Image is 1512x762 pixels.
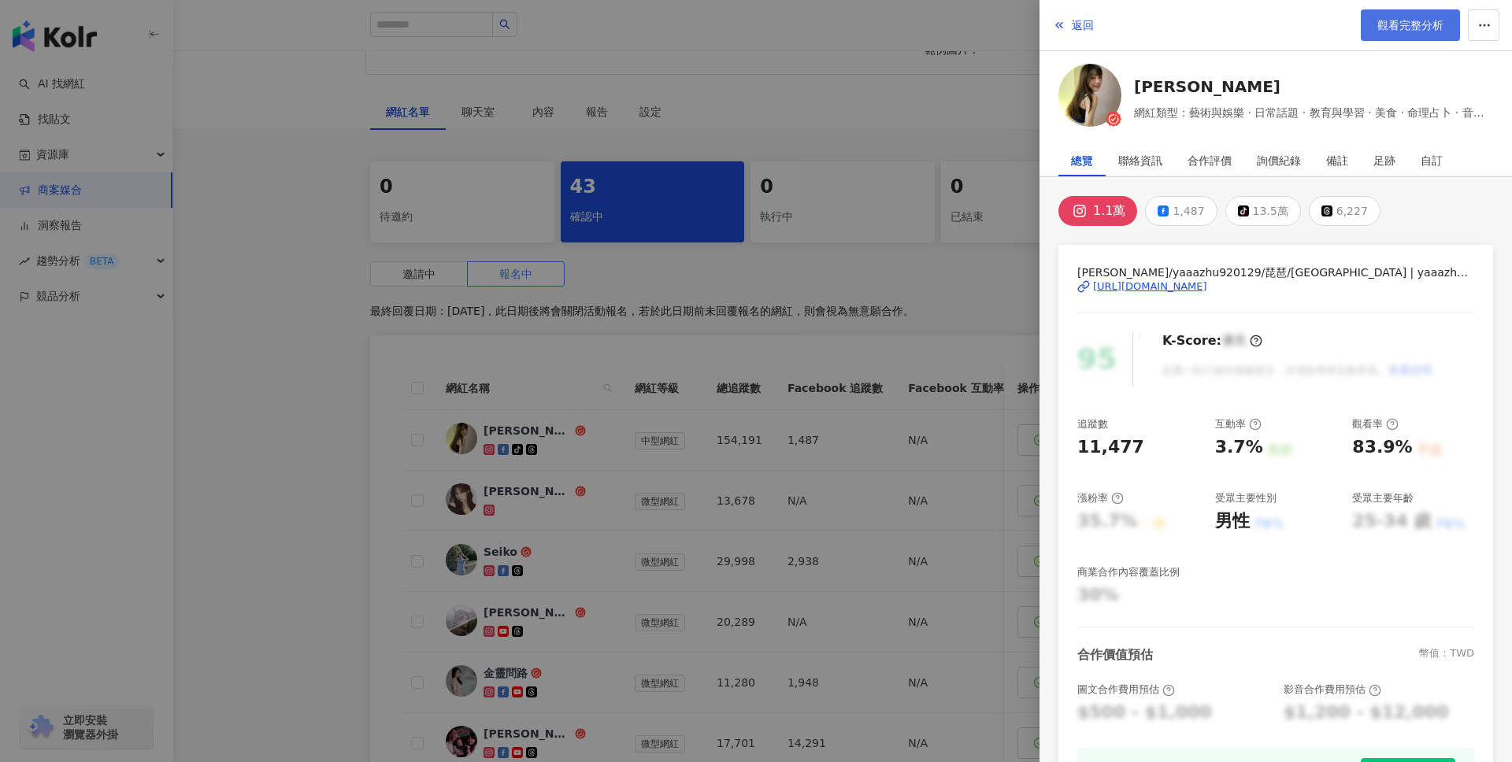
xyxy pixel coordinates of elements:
div: 合作評價 [1188,145,1232,176]
a: [URL][DOMAIN_NAME] [1077,279,1474,294]
div: 11,477 [1077,435,1144,460]
div: 追蹤數 [1077,417,1108,431]
div: 足跡 [1373,145,1395,176]
a: 觀看完整分析 [1361,9,1460,41]
div: 總覽 [1071,145,1093,176]
button: 返回 [1052,9,1095,41]
div: 受眾主要性別 [1215,491,1277,505]
div: 3.7% [1215,435,1263,460]
div: 幣值：TWD [1419,646,1474,664]
div: 漲粉率 [1077,491,1124,505]
button: 6,227 [1309,196,1380,226]
div: 商業合作內容覆蓋比例 [1077,565,1180,579]
div: 詢價紀錄 [1257,145,1301,176]
div: 1,487 [1173,200,1204,222]
button: 1,487 [1145,196,1217,226]
div: 83.9% [1352,435,1412,460]
div: 受眾主要年齡 [1352,491,1414,505]
div: 備註 [1326,145,1348,176]
a: [PERSON_NAME] [1134,76,1493,98]
div: 自訂 [1421,145,1443,176]
span: 返回 [1072,19,1094,31]
span: 網紅類型：藝術與娛樂 · 日常話題 · 教育與學習 · 美食 · 命理占卜 · 音樂 · 寵物 [1134,104,1493,121]
span: 觀看完整分析 [1377,19,1443,31]
a: KOL Avatar [1058,64,1121,132]
div: 13.5萬 [1253,200,1288,222]
span: [PERSON_NAME]/yaaazhu920129/琵琶/[GEOGRAPHIC_DATA] | yaaazhu920129 [1077,264,1474,281]
div: 觀看率 [1352,417,1399,431]
div: [URL][DOMAIN_NAME] [1093,279,1207,294]
div: K-Score : [1162,332,1262,350]
div: 6,227 [1336,200,1368,222]
div: 聯絡資訊 [1118,145,1162,176]
button: 13.5萬 [1225,196,1301,226]
div: 1.1萬 [1093,200,1125,222]
img: KOL Avatar [1058,64,1121,127]
div: 圖文合作費用預估 [1077,682,1175,697]
div: 合作價值預估 [1077,646,1153,664]
button: 1.1萬 [1058,196,1137,226]
div: 影音合作費用預估 [1284,682,1381,697]
div: 互動率 [1215,417,1262,431]
div: 男性 [1215,509,1250,534]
